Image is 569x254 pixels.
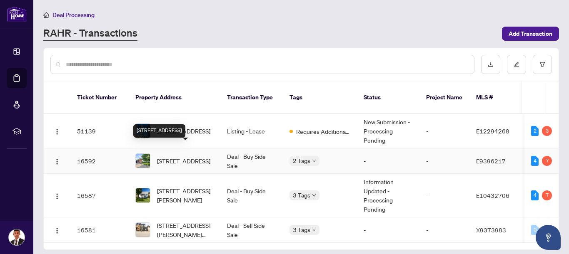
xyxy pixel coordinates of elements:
[481,55,500,74] button: download
[531,126,539,136] div: 2
[50,154,64,168] button: Logo
[312,228,316,232] span: down
[476,157,506,165] span: E9396217
[54,128,60,135] img: Logo
[312,159,316,163] span: down
[488,62,494,67] span: download
[136,124,150,138] img: thumbnail-img
[514,62,519,67] span: edit
[136,188,150,202] img: thumbnail-img
[476,127,509,135] span: E12294268
[136,154,150,168] img: thumbnail-img
[539,62,545,67] span: filter
[54,193,60,200] img: Logo
[7,6,27,22] img: logo
[419,148,469,174] td: -
[312,193,316,197] span: down
[283,81,357,114] th: Tags
[129,81,220,114] th: Property Address
[293,156,310,165] span: 2 Tags
[357,81,419,114] th: Status
[419,81,469,114] th: Project Name
[507,55,526,74] button: edit
[296,127,350,136] span: Requires Additional Docs
[50,223,64,237] button: Logo
[70,114,129,148] td: 51139
[220,114,283,148] td: Listing - Lease
[70,81,129,114] th: Ticket Number
[220,81,283,114] th: Transaction Type
[536,225,561,250] button: Open asap
[476,226,506,234] span: X9373983
[52,11,95,19] span: Deal Processing
[157,186,214,205] span: [STREET_ADDRESS][PERSON_NAME]
[70,174,129,217] td: 16587
[357,174,419,217] td: Information Updated - Processing Pending
[220,217,283,243] td: Deal - Sell Side Sale
[531,190,539,200] div: 4
[43,26,137,41] a: RAHR - Transactions
[293,225,310,234] span: 3 Tags
[157,156,210,165] span: [STREET_ADDRESS]
[70,217,129,243] td: 16581
[542,126,552,136] div: 3
[357,217,419,243] td: -
[293,190,310,200] span: 3 Tags
[54,227,60,234] img: Logo
[136,223,150,237] img: thumbnail-img
[419,174,469,217] td: -
[509,27,552,40] span: Add Transaction
[419,114,469,148] td: -
[542,156,552,166] div: 7
[469,81,519,114] th: MLS #
[220,148,283,174] td: Deal - Buy Side Sale
[476,192,509,199] span: E10432706
[54,158,60,165] img: Logo
[220,174,283,217] td: Deal - Buy Side Sale
[357,148,419,174] td: -
[9,229,25,245] img: Profile Icon
[542,190,552,200] div: 7
[419,217,469,243] td: -
[533,55,552,74] button: filter
[50,124,64,138] button: Logo
[50,189,64,202] button: Logo
[70,148,129,174] td: 16592
[531,156,539,166] div: 4
[357,114,419,148] td: New Submission - Processing Pending
[502,27,559,41] button: Add Transaction
[133,124,185,138] div: [STREET_ADDRESS]
[43,12,49,18] span: home
[531,225,539,235] div: 0
[157,221,214,239] span: [STREET_ADDRESS][PERSON_NAME][PERSON_NAME][PERSON_NAME]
